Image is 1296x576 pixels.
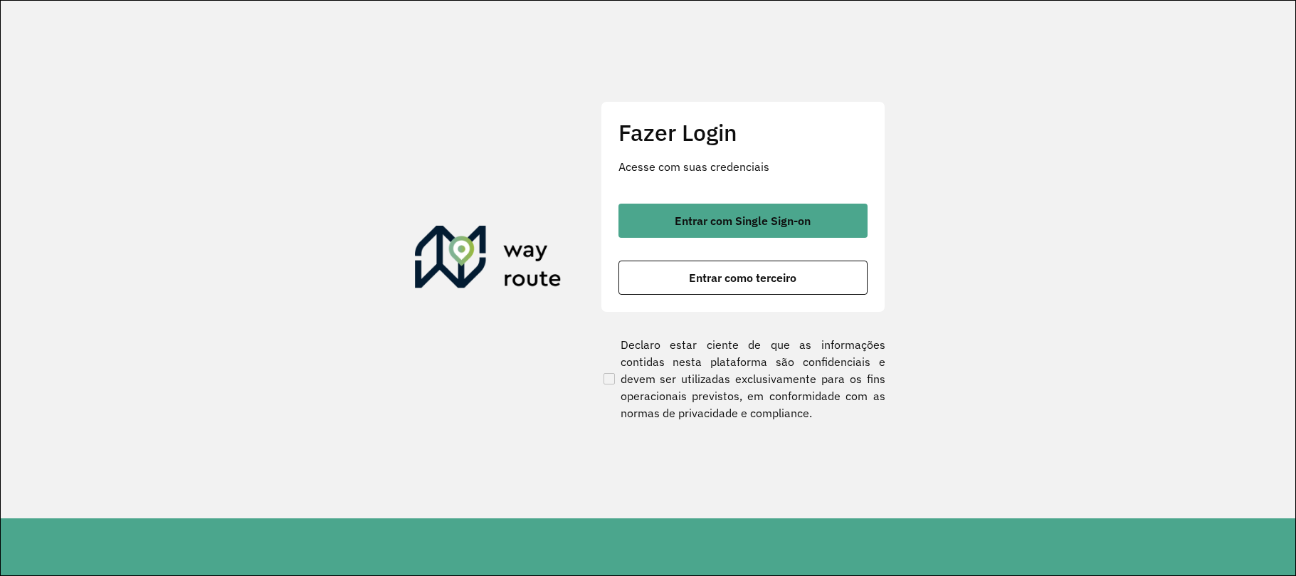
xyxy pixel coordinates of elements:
[618,158,868,175] p: Acesse com suas credenciais
[618,119,868,146] h2: Fazer Login
[618,204,868,238] button: button
[415,226,562,294] img: Roteirizador AmbevTech
[618,261,868,295] button: button
[689,272,796,283] span: Entrar como terceiro
[601,336,885,421] label: Declaro estar ciente de que as informações contidas nesta plataforma são confidenciais e devem se...
[675,215,811,226] span: Entrar com Single Sign-on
